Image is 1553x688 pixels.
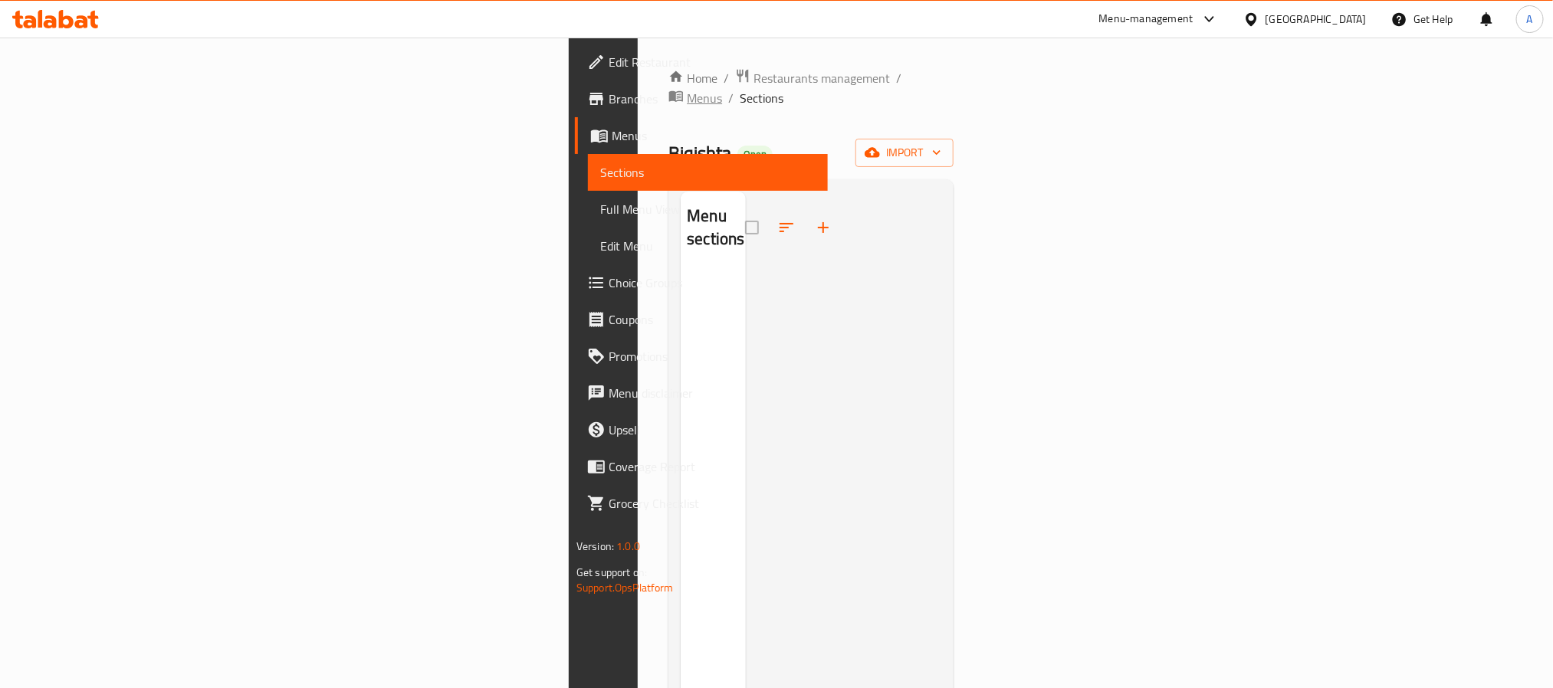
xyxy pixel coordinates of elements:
span: Promotions [609,347,816,365]
span: Get support on: [576,562,647,582]
span: Menu disclaimer [609,384,816,402]
span: A [1527,11,1533,28]
a: Sections [588,154,828,191]
span: Edit Restaurant [609,53,816,71]
span: Menus [612,126,816,145]
a: Coupons [575,301,828,338]
a: Full Menu View [588,191,828,228]
span: Branches [609,90,816,108]
span: 1.0.0 [616,536,640,556]
a: Edit Menu [588,228,828,264]
a: Menus [575,117,828,154]
div: [GEOGRAPHIC_DATA] [1266,11,1367,28]
span: Sections [600,163,816,182]
span: import [868,143,941,162]
span: Grocery Checklist [609,494,816,513]
button: import [855,139,954,167]
a: Upsell [575,411,828,448]
a: Choice Groups [575,264,828,301]
li: / [896,69,901,87]
span: Coupons [609,310,816,329]
button: Add section [805,209,842,246]
span: Version: [576,536,614,556]
nav: Menu sections [681,264,746,277]
a: Promotions [575,338,828,375]
span: Coverage Report [609,457,816,476]
span: Full Menu View [600,200,816,218]
a: Support.OpsPlatform [576,578,674,598]
a: Grocery Checklist [575,485,828,522]
a: Branches [575,80,828,117]
a: Edit Restaurant [575,44,828,80]
span: Edit Menu [600,237,816,255]
div: Menu-management [1099,10,1193,28]
span: Upsell [609,421,816,439]
span: Choice Groups [609,274,816,292]
a: Coverage Report [575,448,828,485]
a: Menu disclaimer [575,375,828,411]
